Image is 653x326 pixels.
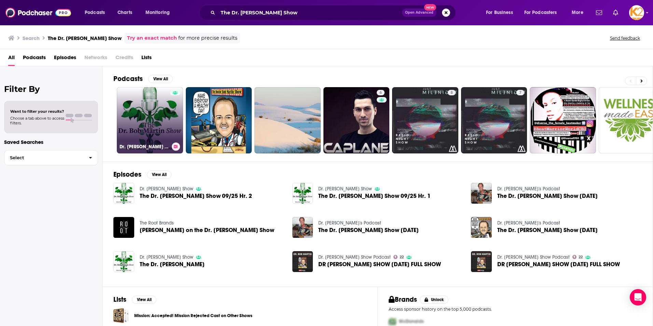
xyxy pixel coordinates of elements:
button: open menu [567,7,592,18]
a: Dr. Bob's Podcast [318,220,381,226]
h2: Episodes [113,170,141,179]
a: 7 [516,90,524,95]
a: 22 [393,255,404,259]
a: 6 [323,87,390,153]
button: View All [132,296,156,304]
span: DR [PERSON_NAME] SHOW [DATE] FULL SHOW [318,261,441,267]
a: Dr. Bob Martin Show [140,186,193,192]
span: Logged in as K2Krupp [629,5,644,20]
a: Lists [141,52,152,66]
a: Mission: Accepted! Mission Rejected Cast on Other Shows [134,312,252,320]
span: McDonalds [399,318,424,324]
img: The Dr. Bob Martin Show 3.25.17 [471,217,492,238]
div: Open Intercom Messenger [630,289,646,305]
a: The Dr. Bob Martin Show 6-17-17 [318,227,419,233]
a: Dr. Bob Martin Show [318,186,372,192]
img: Podchaser - Follow, Share and Rate Podcasts [5,6,71,19]
p: Saved Searches [4,139,98,145]
span: Open Advanced [405,11,433,14]
p: Access sponsor history on the top 5,000 podcasts. [389,307,642,312]
a: Dr. Bob's Podcast [497,186,560,192]
a: Podcasts [23,52,46,66]
img: DR BOB MARTIN SHOW 2/9/25 FULL SHOW [471,251,492,272]
a: 8 [448,90,456,95]
img: The Dr. Bob Martin Show 09/25 Hr. 2 [113,183,134,204]
button: open menu [141,7,179,18]
h2: Filter By [4,84,98,94]
button: Send feedback [608,35,642,41]
button: Show profile menu [629,5,644,20]
img: User Profile [629,5,644,20]
a: PodcastsView All [113,74,173,83]
a: Dr. Bob Martin Show Podcast [497,254,570,260]
span: Monitoring [145,8,170,17]
span: Choose a tab above to access filters. [10,116,64,125]
button: open menu [80,7,114,18]
img: The Dr. Bob Martin Show 6-10-17 [471,183,492,204]
button: open menu [481,7,522,18]
span: Charts [117,8,132,17]
a: Episodes [54,52,76,66]
span: 6 [379,90,382,96]
a: The Dr. Bob Martin Show 09/25 Hr. 1 [318,193,431,199]
span: The Dr. [PERSON_NAME] Show 09/25 Hr. 2 [140,193,252,199]
a: EpisodesView All [113,170,171,179]
input: Search podcasts, credits, & more... [218,7,402,18]
a: All [8,52,15,66]
a: Mission: Accepted! Mission Rejected Cast on Other Shows [113,308,129,323]
span: for more precise results [178,34,237,42]
img: The Dr. Bob MartinShow [113,251,134,272]
a: The Dr. Bob Martin Show 09/25 Hr. 2 [140,193,252,199]
button: Select [4,150,98,165]
h2: Lists [113,295,126,304]
a: The Dr. Bob MartinShow [140,261,205,267]
a: The Dr. Bob Martin Show 6-10-17 [497,193,598,199]
span: The Dr. [PERSON_NAME] Show [DATE] [497,193,598,199]
a: Show notifications dropdown [593,7,605,18]
h3: Search [23,35,40,41]
a: The Dr. Bob Martin Show 09/25 Hr. 1 [292,183,313,204]
span: The Dr. [PERSON_NAME] Show [DATE] [318,227,419,233]
a: The Dr. Bob Martin Show 3.25.17 [497,227,598,233]
h3: Dr. [PERSON_NAME] Show [120,144,169,150]
span: Networks [84,52,107,66]
span: 22 [579,256,583,259]
a: 6 [377,90,385,95]
h3: The Dr. [PERSON_NAME] Show [48,35,122,41]
span: The Dr. [PERSON_NAME] Show 09/25 Hr. 1 [318,193,431,199]
a: Try an exact match [127,34,177,42]
a: Dr. [PERSON_NAME] Show [117,87,183,153]
button: View All [147,171,171,179]
h2: Brands [389,295,417,304]
img: Clayton Thomas on the Dr. Bob Martin Show [113,217,134,238]
a: The Root Brands [140,220,174,226]
span: [PERSON_NAME] on the Dr. [PERSON_NAME] Show [140,227,274,233]
span: More [572,8,583,17]
img: The Dr. Bob Martin Show 6-17-17 [292,217,313,238]
img: DR BOB MARTIN SHOW 1/19/25 FULL SHOW [292,251,313,272]
span: Select [4,155,83,160]
span: Want to filter your results? [10,109,64,114]
a: Dr. Bob Martin Show Podcast [318,254,391,260]
a: DR BOB MARTIN SHOW 2/9/25 FULL SHOW [497,261,620,267]
a: ListsView All [113,295,156,304]
span: For Business [486,8,513,17]
a: Clayton Thomas on the Dr. Bob Martin Show [140,227,274,233]
a: Dr. Bob's Podcast [497,220,560,226]
div: Search podcasts, credits, & more... [206,5,462,21]
span: 7 [519,90,522,96]
span: 8 [450,90,453,96]
button: open menu [520,7,567,18]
